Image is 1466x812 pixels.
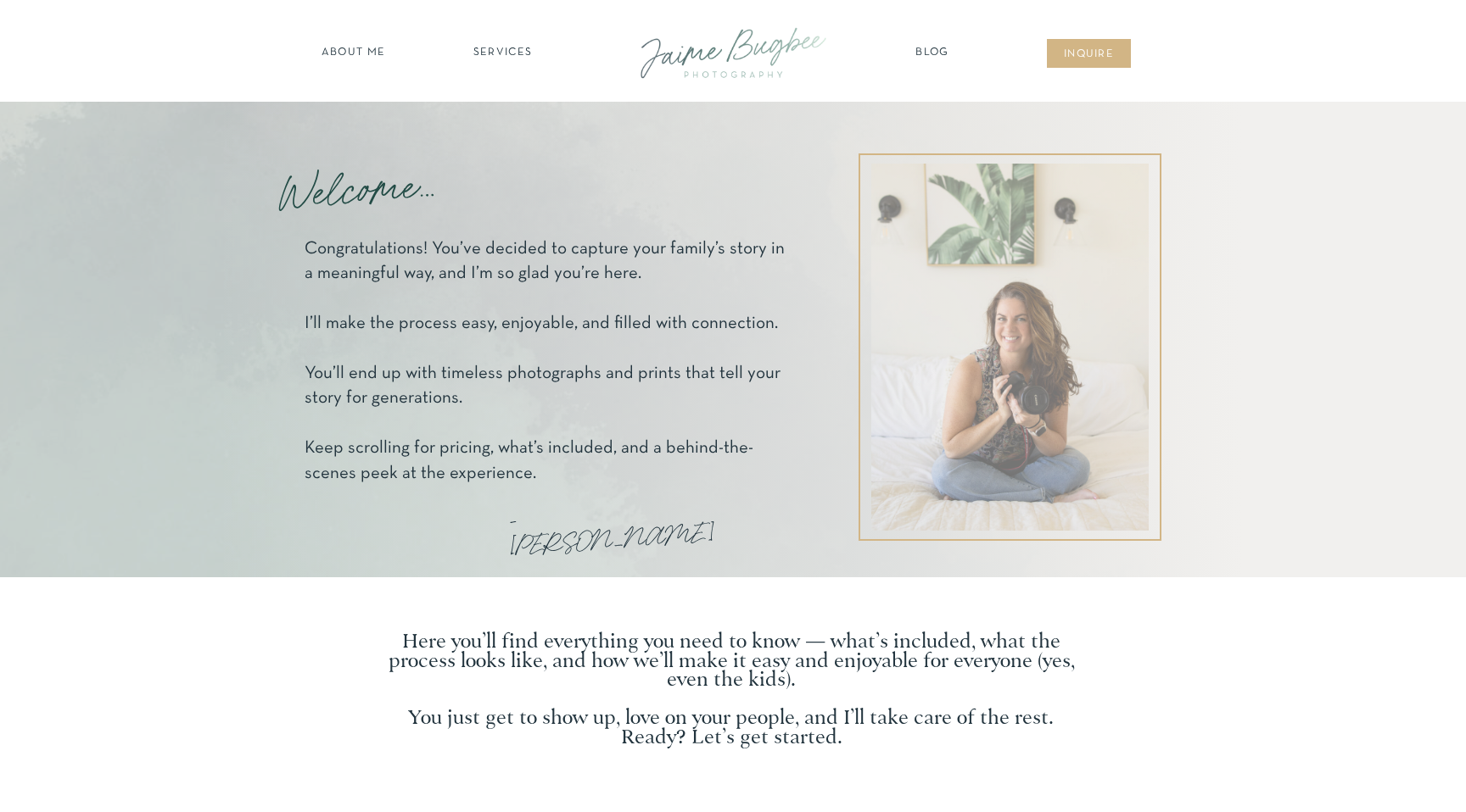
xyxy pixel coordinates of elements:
[305,236,786,484] a: Congratulations! You’ve decided to capture your family’s story in a meaningful way, and I’m so gl...
[911,45,954,62] a: Blog
[316,45,390,62] a: about ME
[505,503,585,538] p: -[PERSON_NAME]
[1055,47,1123,64] a: inqUIre
[370,633,1093,741] p: Here you’ll find everything you need to know — what’s included, what the process looks like, and ...
[455,45,551,62] a: SERVICES
[276,142,638,225] p: Welcome...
